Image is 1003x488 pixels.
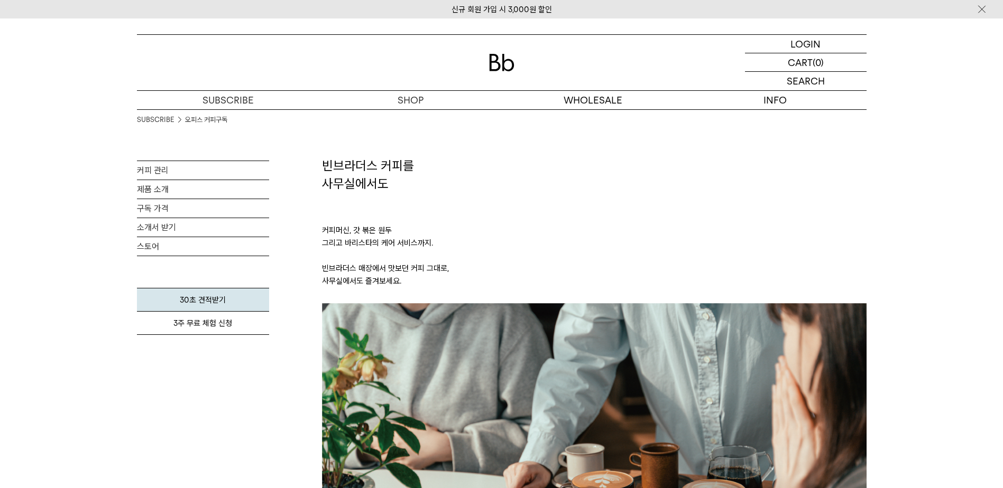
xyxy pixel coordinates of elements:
a: 스토어 [137,237,269,256]
p: INFO [684,91,867,109]
a: 소개서 받기 [137,218,269,237]
a: 제품 소개 [137,180,269,199]
a: 오피스 커피구독 [185,115,227,125]
p: SEARCH [787,72,825,90]
a: 구독 가격 [137,199,269,218]
h2: 빈브라더스 커피를 사무실에서도 [322,157,867,192]
a: 커피 관리 [137,161,269,180]
a: 30초 견적받기 [137,288,269,312]
a: 3주 무료 체험 신청 [137,312,269,335]
p: LOGIN [790,35,821,53]
p: 커피머신, 갓 볶은 원두 그리고 바리스타의 케어 서비스까지. 빈브라더스 매장에서 맛보던 커피 그대로, 사무실에서도 즐겨보세요. [322,192,867,303]
a: LOGIN [745,35,867,53]
a: SHOP [319,91,502,109]
a: 신규 회원 가입 시 3,000원 할인 [452,5,552,14]
p: WHOLESALE [502,91,684,109]
img: 로고 [489,54,514,71]
p: CART [788,53,813,71]
a: SUBSCRIBE [137,115,174,125]
p: (0) [813,53,824,71]
a: CART (0) [745,53,867,72]
a: SUBSCRIBE [137,91,319,109]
